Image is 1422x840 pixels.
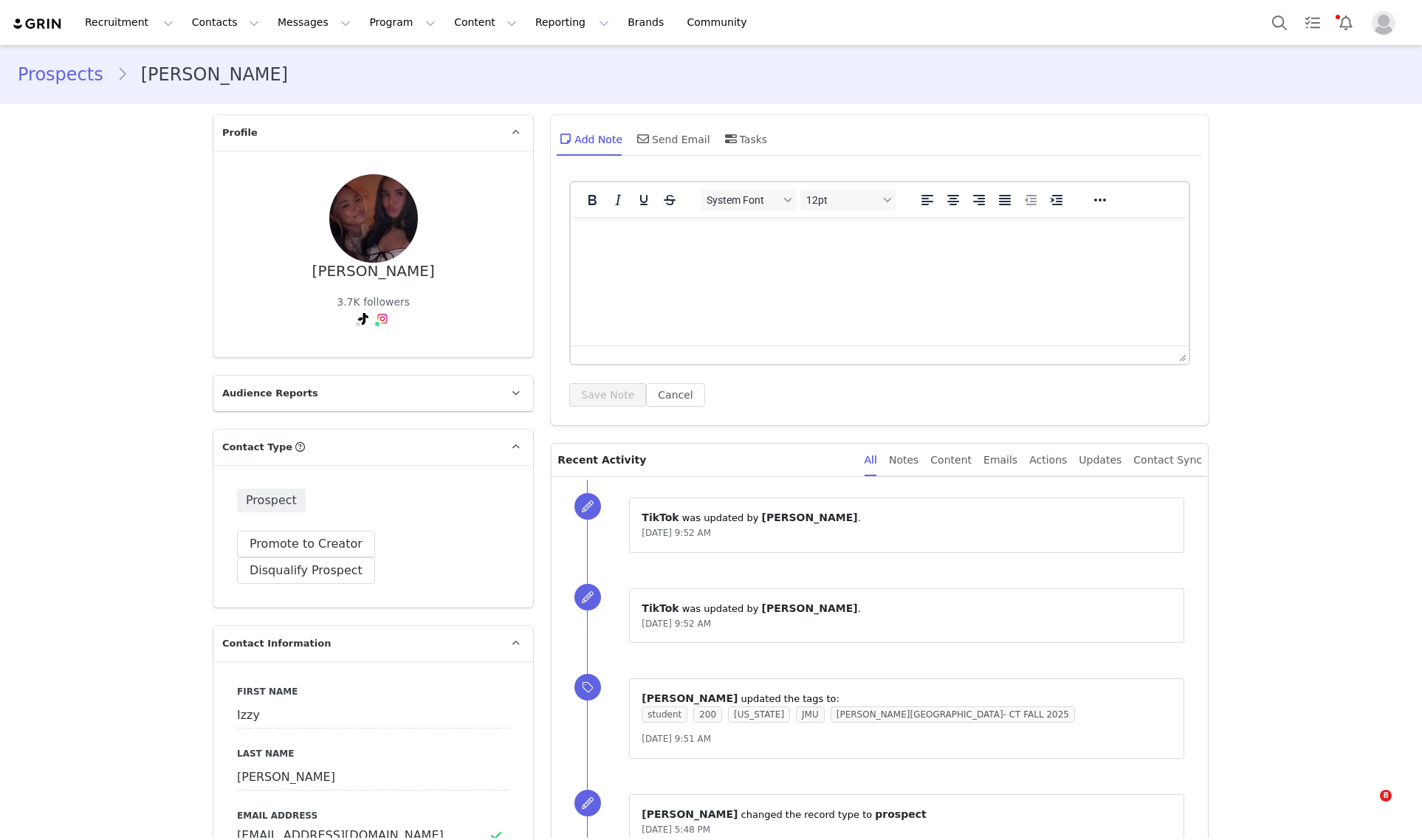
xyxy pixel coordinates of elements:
[605,190,631,210] button: Italic
[445,6,526,39] button: Content
[642,528,711,538] span: [DATE] 9:52 AM
[642,734,711,744] span: [DATE] 9:51 AM
[1296,6,1329,39] a: Tasks
[580,190,605,210] button: Bold
[865,444,877,477] div: All
[237,685,509,698] label: First Name
[915,190,940,210] button: Align left
[571,217,1189,345] iframe: Rich Text Area
[707,194,779,206] span: System Font
[222,440,292,455] span: Contact Type
[12,17,63,31] img: grin logo
[619,6,677,39] a: Brands
[631,190,656,210] button: Underline
[1018,190,1043,210] button: Decrease indent
[1330,6,1362,39] button: Notifications
[1372,11,1395,35] img: placeholder-profile.jpg
[1380,790,1392,802] span: 8
[1350,790,1385,825] iframe: Intercom live chat
[1044,190,1069,210] button: Increase indent
[1173,346,1189,364] div: Press the Up and Down arrow keys to resize the editor.
[642,706,687,723] span: student
[642,602,679,614] span: TikTok
[679,6,763,39] a: Community
[806,194,879,206] span: 12pt
[1079,444,1122,477] div: Updates
[642,512,679,523] span: TikTok
[557,121,622,156] div: Add Note
[237,489,306,512] span: Prospect
[237,747,509,760] label: Last Name
[941,190,966,210] button: Align center
[642,601,1172,616] p: ⁨ ⁩ was updated by ⁨ ⁩.
[222,386,318,401] span: Audience Reports
[312,263,435,280] div: [PERSON_NAME]
[1133,444,1202,477] div: Contact Sync
[557,444,852,476] p: Recent Activity
[983,444,1017,477] div: Emails
[76,6,182,39] button: Recruitment
[237,531,375,557] button: Promote to Creator
[728,706,790,723] span: [US_STATE]
[1029,444,1067,477] div: Actions
[831,706,1075,723] span: [PERSON_NAME][GEOGRAPHIC_DATA]- CT FALL 2025
[642,619,711,629] span: [DATE] 9:52 AM
[642,824,710,835] span: [DATE] 5:48 PM
[642,808,738,820] span: [PERSON_NAME]
[1088,190,1113,210] button: Reveal or hide additional toolbar items
[642,510,1172,526] p: ⁨ ⁩ was updated by ⁨ ⁩.
[1263,6,1296,39] button: Search
[875,808,926,820] span: prospect
[657,190,682,210] button: Strikethrough
[693,706,722,723] span: 200
[800,190,896,210] button: Font sizes
[237,809,509,822] label: Email Address
[642,692,738,704] span: [PERSON_NAME]
[722,121,768,156] div: Tasks
[526,6,618,39] button: Reporting
[701,190,797,210] button: Fonts
[966,190,992,210] button: Align right
[269,6,360,39] button: Messages
[222,636,331,651] span: Contact Information
[222,125,258,140] span: Profile
[18,61,117,88] a: Prospects
[634,121,710,156] div: Send Email
[377,313,388,325] img: instagram.svg
[646,383,704,407] button: Cancel
[930,444,972,477] div: Content
[762,512,858,523] span: [PERSON_NAME]
[992,190,1017,210] button: Justify
[183,6,268,39] button: Contacts
[329,174,418,263] img: 47eeae3d-5b69-477f-b9ab-84cb7d74dbb7.jpg
[889,444,918,477] div: Notes
[762,602,858,614] span: [PERSON_NAME]
[642,807,1172,822] p: ⁨ ⁩ changed the record type to ⁨ ⁩
[796,706,825,723] span: JMU
[569,383,646,407] button: Save Note
[1363,11,1410,35] button: Profile
[237,557,375,584] button: Disqualify Prospect
[360,6,444,39] button: Program
[337,295,410,310] div: 3.7K followers
[642,691,1172,706] p: ⁨ ⁩ updated the tags to:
